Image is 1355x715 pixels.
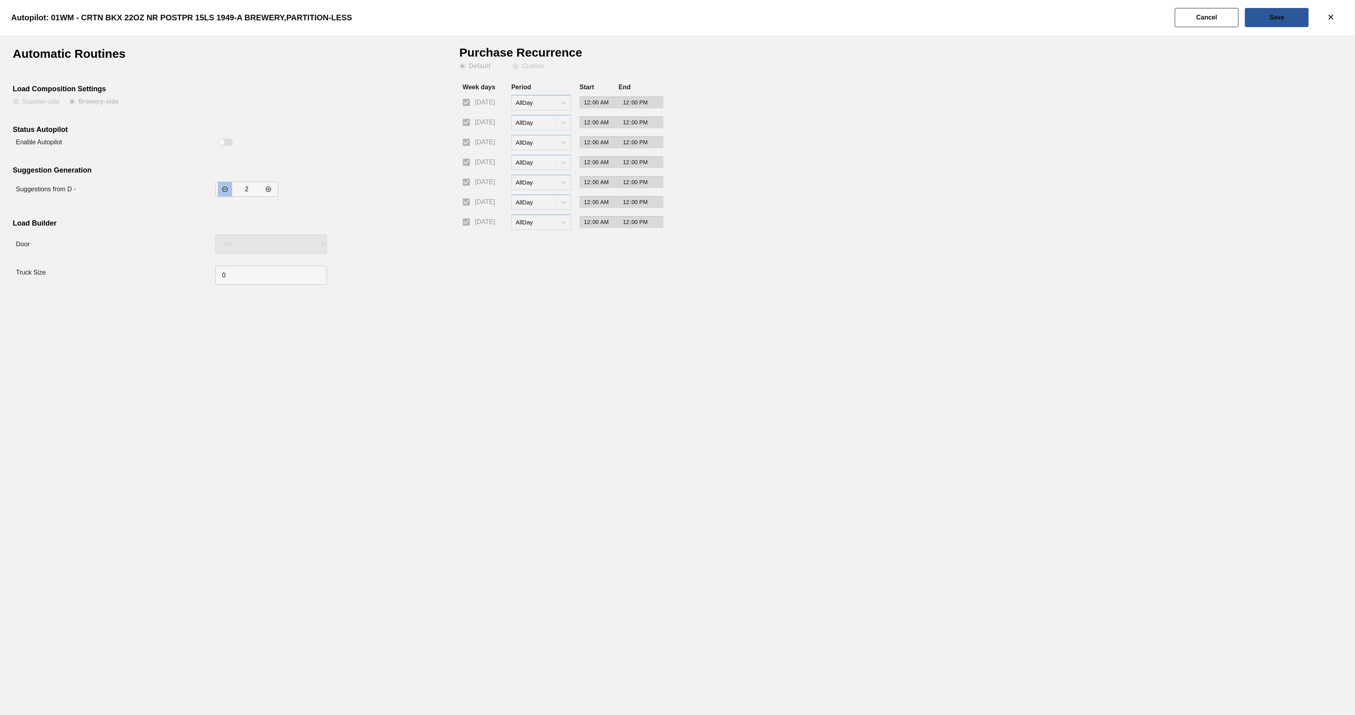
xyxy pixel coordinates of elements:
[475,98,495,107] span: [DATE]
[16,241,30,247] label: Door
[69,98,119,106] clb-radio-button: Brewery-side
[13,126,411,136] div: Status Autopilot
[475,197,495,207] span: [DATE]
[619,84,631,90] label: End
[475,157,495,167] span: [DATE]
[16,186,76,192] label: Suggestions from D -
[13,219,411,230] div: Load Builder
[513,63,544,71] clb-radio-button: Custom
[511,84,531,90] label: Period
[13,48,154,66] h1: Automatic Routines
[16,139,62,145] label: Enable Autopilot
[13,98,59,106] clb-radio-button: Supplier-side
[462,84,495,90] label: Week days
[475,217,495,227] span: [DATE]
[475,118,495,127] span: [DATE]
[459,48,601,63] h1: Purchase Recurrence
[580,84,594,90] label: Start
[475,137,495,147] span: [DATE]
[13,166,411,177] div: Suggestion Generation
[13,85,411,95] div: Load Composition Settings
[16,269,46,276] label: Truck Size
[459,63,503,71] clb-radio-button: Default
[475,177,495,187] span: [DATE]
